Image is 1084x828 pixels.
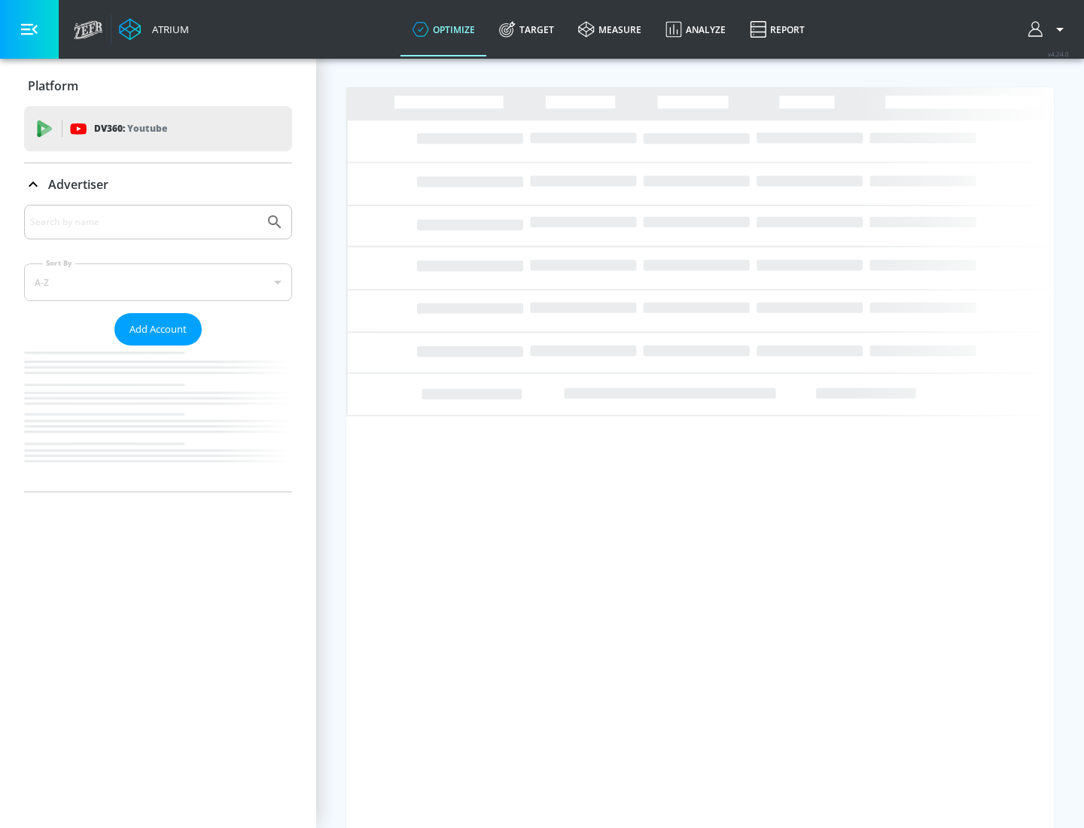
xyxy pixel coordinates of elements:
[1048,50,1069,58] span: v 4.24.0
[127,120,167,136] p: Youtube
[653,2,738,56] a: Analyze
[48,176,108,193] p: Advertiser
[24,205,292,492] div: Advertiser
[738,2,817,56] a: Report
[30,212,258,232] input: Search by name
[24,346,292,492] nav: list of Advertiser
[566,2,653,56] a: measure
[24,163,292,205] div: Advertiser
[43,258,75,268] label: Sort By
[146,23,189,36] div: Atrium
[119,18,189,41] a: Atrium
[114,313,202,346] button: Add Account
[28,78,78,94] p: Platform
[129,321,187,338] span: Add Account
[24,263,292,301] div: A-Z
[487,2,566,56] a: Target
[24,106,292,151] div: DV360: Youtube
[24,65,292,107] div: Platform
[400,2,487,56] a: optimize
[94,120,167,137] p: DV360:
